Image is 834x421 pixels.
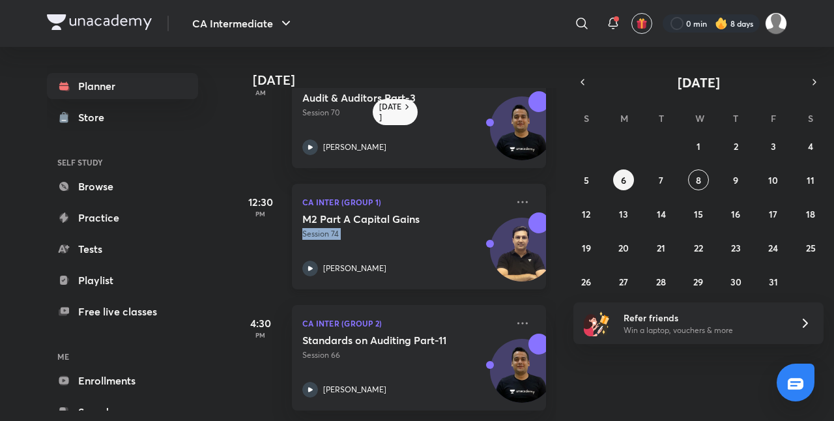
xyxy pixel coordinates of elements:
[800,169,821,190] button: October 11, 2025
[302,212,465,225] h5: M2 Part A Capital Gains
[592,73,805,91] button: [DATE]
[769,208,777,220] abbr: October 17, 2025
[78,109,112,125] div: Store
[620,112,628,124] abbr: Monday
[621,174,626,186] abbr: October 6, 2025
[688,169,709,190] button: October 8, 2025
[715,17,728,30] img: streak
[619,276,628,288] abbr: October 27, 2025
[651,169,672,190] button: October 7, 2025
[576,203,597,224] button: October 12, 2025
[656,276,666,288] abbr: October 28, 2025
[808,140,813,152] abbr: October 4, 2025
[619,208,628,220] abbr: October 13, 2025
[581,276,591,288] abbr: October 26, 2025
[235,315,287,331] h5: 4:30
[730,276,741,288] abbr: October 30, 2025
[731,208,740,220] abbr: October 16, 2025
[808,112,813,124] abbr: Saturday
[725,237,746,258] button: October 23, 2025
[323,141,386,153] p: [PERSON_NAME]
[806,208,815,220] abbr: October 18, 2025
[379,102,402,123] h6: [DATE]
[235,331,287,339] p: PM
[765,12,787,35] img: Drashti Patel
[694,242,703,254] abbr: October 22, 2025
[624,311,784,325] h6: Refer friends
[678,74,720,91] span: [DATE]
[302,107,507,119] p: Session 70
[613,271,634,292] button: October 27, 2025
[693,276,703,288] abbr: October 29, 2025
[763,237,784,258] button: October 24, 2025
[807,174,814,186] abbr: October 11, 2025
[184,10,302,36] button: CA Intermediate
[659,174,663,186] abbr: October 7, 2025
[800,136,821,156] button: October 4, 2025
[302,194,507,210] p: CA Inter (Group 1)
[763,271,784,292] button: October 31, 2025
[733,174,738,186] abbr: October 9, 2025
[624,325,784,336] p: Win a laptop, vouchers & more
[302,334,465,347] h5: Standards on Auditing Part-11
[302,228,507,240] p: Session 74
[47,151,198,173] h6: SELF STUDY
[694,208,703,220] abbr: October 15, 2025
[47,73,198,99] a: Planner
[768,174,778,186] abbr: October 10, 2025
[725,203,746,224] button: October 16, 2025
[235,210,287,218] p: PM
[725,169,746,190] button: October 9, 2025
[47,298,198,325] a: Free live classes
[235,89,287,96] p: AM
[688,271,709,292] button: October 29, 2025
[323,263,386,274] p: [PERSON_NAME]
[731,242,741,254] abbr: October 23, 2025
[47,104,198,130] a: Store
[763,203,784,224] button: October 17, 2025
[47,267,198,293] a: Playlist
[576,237,597,258] button: October 19, 2025
[688,203,709,224] button: October 15, 2025
[323,384,386,396] p: [PERSON_NAME]
[584,310,610,336] img: referral
[771,112,776,124] abbr: Friday
[768,242,778,254] abbr: October 24, 2025
[576,169,597,190] button: October 5, 2025
[47,205,198,231] a: Practice
[491,346,553,409] img: Avatar
[47,14,152,33] a: Company Logo
[733,112,738,124] abbr: Thursday
[734,140,738,152] abbr: October 2, 2025
[725,271,746,292] button: October 30, 2025
[800,237,821,258] button: October 25, 2025
[576,271,597,292] button: October 26, 2025
[651,237,672,258] button: October 21, 2025
[491,225,553,287] img: Avatar
[582,208,590,220] abbr: October 12, 2025
[302,315,507,331] p: CA Inter (Group 2)
[651,203,672,224] button: October 14, 2025
[771,140,776,152] abbr: October 3, 2025
[47,173,198,199] a: Browse
[657,242,665,254] abbr: October 21, 2025
[47,236,198,262] a: Tests
[584,112,589,124] abbr: Sunday
[47,14,152,30] img: Company Logo
[725,136,746,156] button: October 2, 2025
[769,276,778,288] abbr: October 31, 2025
[491,104,553,166] img: Avatar
[302,349,507,361] p: Session 66
[688,237,709,258] button: October 22, 2025
[47,368,198,394] a: Enrollments
[613,169,634,190] button: October 6, 2025
[636,18,648,29] img: avatar
[688,136,709,156] button: October 1, 2025
[695,112,704,124] abbr: Wednesday
[613,237,634,258] button: October 20, 2025
[800,203,821,224] button: October 18, 2025
[253,72,559,88] h4: [DATE]
[763,136,784,156] button: October 3, 2025
[697,140,700,152] abbr: October 1, 2025
[618,242,629,254] abbr: October 20, 2025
